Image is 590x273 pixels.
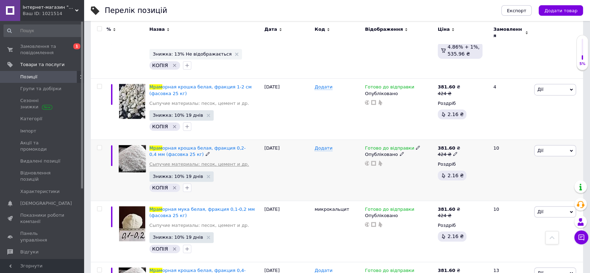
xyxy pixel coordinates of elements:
[153,113,203,117] span: Знижка: 10% 19 днів
[149,145,246,157] span: орная крошка белая, фракция 0,2-0,4 мм (фасовка 25 кг)
[105,7,167,14] div: Перелік позицій
[152,185,168,191] span: КОПІЯ
[149,84,162,89] span: Мрам
[149,161,249,167] a: Сыпучие материалы: песок, цемент и др.
[493,26,523,39] span: Замовлення
[438,222,487,229] div: Роздріб
[3,24,82,37] input: Пошук
[172,185,177,191] svg: Видалити мітку
[315,26,325,33] span: Код
[501,5,532,16] button: Експорт
[149,145,162,151] span: Мрам
[263,140,313,201] div: [DATE]
[20,43,65,56] span: Замовлення та повідомлення
[489,140,532,201] div: 10
[149,207,255,218] span: орная мука белая, фракция 0,1-0,2 мм (фасовка 25 кг)
[20,188,60,195] span: Характеристики
[448,234,464,239] span: 2.16 ₴
[489,201,532,262] div: 10
[438,100,487,107] div: Роздріб
[20,230,65,243] span: Панель управління
[20,140,65,152] span: Акції та промокоди
[172,246,177,252] svg: Видалити мітку
[263,79,313,140] div: [DATE]
[149,84,252,96] a: Мраморная крошка белая, фракция 1-2 см (фасовка 25 кг)
[23,10,84,17] div: Ваш ID: 1021514
[152,124,168,129] span: КОПІЯ
[20,74,37,80] span: Позиції
[172,63,177,68] svg: Видалити мітку
[438,91,460,97] div: 424 ₴
[149,207,162,212] span: Мрам
[438,84,455,89] b: 381.60
[20,62,65,68] span: Товари та послуги
[172,124,177,129] svg: Видалити мітку
[149,222,249,229] a: Сыпучие материалы: песок, цемент и др.
[149,207,255,218] a: Мраморная мука белая, фракция 0,1-0,2 мм (фасовка 25 кг)
[149,268,162,273] span: Мрам
[149,145,246,157] a: Мраморная крошка белая, фракция 0,2-0,4 мм (фасовка 25 кг)
[577,62,588,66] div: 5%
[448,51,470,57] span: 535.96 ₴
[153,52,232,56] span: Знижка: 13% Не відображається
[438,268,455,273] b: 381.60
[438,213,460,219] div: 424 ₴
[106,26,111,33] span: %
[315,84,332,90] span: Додати
[489,79,532,140] div: 4
[153,235,203,239] span: Знижка: 10% 19 днів
[20,86,61,92] span: Групи та добірки
[20,98,65,110] span: Сезонні знижки
[315,207,349,212] span: микрокальцит
[20,200,72,207] span: [DEMOGRAPHIC_DATA]
[438,206,460,213] div: ₴
[574,230,588,244] button: Чат з покупцем
[365,207,414,214] span: Готово до відправки
[365,151,434,158] div: Опубліковано
[365,26,403,33] span: Відображення
[448,112,464,117] span: 2.16 ₴
[23,4,75,10] span: Інтернет-магазин "Бандеролі", товари для дому, товари для відпочинку, подарунки, сувеніри
[438,145,455,151] b: 381.60
[507,8,526,13] span: Експорт
[365,91,434,97] div: Опубліковано
[537,209,543,214] span: Дії
[315,145,332,151] span: Додати
[149,26,165,33] span: Назва
[20,116,42,122] span: Категорії
[20,158,60,164] span: Видалені позиції
[264,26,277,33] span: Дата
[20,170,65,182] span: Відновлення позицій
[438,145,460,151] div: ₴
[438,151,460,158] div: 424 ₴
[365,213,434,219] div: Опубліковано
[119,206,145,241] img: Мраморная мука белая, фракция 0,1-0,2 мм (фасовка 25 кг)
[438,84,460,90] div: ₴
[20,128,36,134] span: Імпорт
[489,17,532,79] div: 0
[263,17,313,79] div: [DATE]
[365,84,414,92] span: Готово до відправки
[20,249,38,255] span: Відгуки
[119,84,145,119] img: Мраморная крошка белая, фракция 1-2 см (фасовка 25 кг)
[153,174,203,179] span: Знижка: 10% 19 днів
[119,145,146,172] img: Мраморная крошка белая, фракция 0,2-0,4 мм (фасовка 25 кг)
[20,212,65,225] span: Показники роботи компанії
[537,148,543,153] span: Дії
[438,26,450,33] span: Ціна
[152,63,168,68] span: КОПІЯ
[149,100,249,107] a: Сыпучие материалы: песок, цемент и др.
[539,5,583,16] button: Додати товар
[537,87,543,92] span: Дії
[149,84,252,96] span: орная крошка белая, фракция 1-2 см (фасовка 25 кг)
[438,161,487,167] div: Роздріб
[263,201,313,262] div: [DATE]
[152,246,168,252] span: КОПІЯ
[448,44,480,50] span: 4.86% + 1%,
[438,207,455,212] b: 381.60
[544,8,577,13] span: Додати товар
[73,43,80,49] span: 1
[448,173,464,178] span: 2.16 ₴
[365,145,414,153] span: Готово до відправки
